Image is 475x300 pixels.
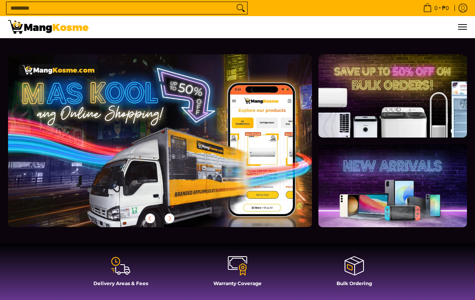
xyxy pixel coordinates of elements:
[300,280,409,286] h4: Bulk Ordering
[300,255,409,292] a: Bulk Ordering
[161,210,178,227] button: Next
[433,5,439,11] span: 0
[421,4,451,12] span: •
[8,54,338,240] a: More
[141,210,159,227] button: Previous
[234,2,247,14] button: Search
[66,280,175,286] h4: Delivery Areas & Fees
[183,255,292,292] a: Warranty Coverage
[441,5,450,11] span: ₱0
[183,280,292,286] h4: Warranty Coverage
[97,16,467,38] nav: Main Menu
[66,255,175,292] a: Delivery Areas & Fees
[97,16,467,38] ul: Customer Navigation
[8,20,89,34] img: Mang Kosme: Your Home Appliances Warehouse Sale Partner!
[457,16,467,38] button: Menu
